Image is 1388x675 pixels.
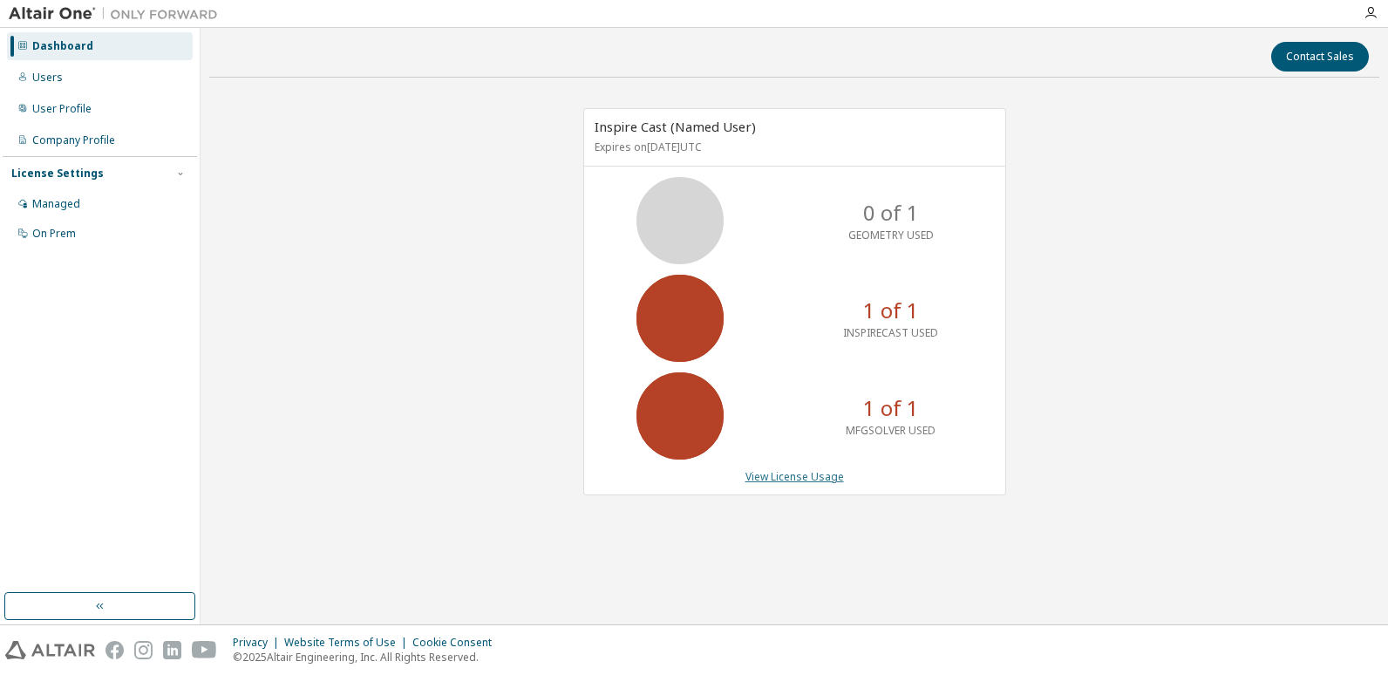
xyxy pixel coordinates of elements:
span: Inspire Cast (Named User) [595,118,756,135]
div: On Prem [32,227,76,241]
div: Dashboard [32,39,93,53]
button: Contact Sales [1271,42,1369,72]
p: © 2025 Altair Engineering, Inc. All Rights Reserved. [233,650,502,665]
div: Company Profile [32,133,115,147]
div: Users [32,71,63,85]
p: 1 of 1 [863,296,919,325]
p: Expires on [DATE] UTC [595,140,990,154]
p: 1 of 1 [863,393,919,423]
div: User Profile [32,102,92,116]
div: Managed [32,197,80,211]
p: GEOMETRY USED [848,228,934,242]
a: View License Usage [745,469,844,484]
img: linkedin.svg [163,641,181,659]
p: MFGSOLVER USED [846,423,936,438]
img: youtube.svg [192,641,217,659]
p: INSPIRECAST USED [843,325,938,340]
div: Cookie Consent [412,636,502,650]
img: facebook.svg [105,641,124,659]
img: altair_logo.svg [5,641,95,659]
img: instagram.svg [134,641,153,659]
div: Privacy [233,636,284,650]
img: Altair One [9,5,227,23]
p: 0 of 1 [863,198,919,228]
div: Website Terms of Use [284,636,412,650]
div: License Settings [11,167,104,181]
